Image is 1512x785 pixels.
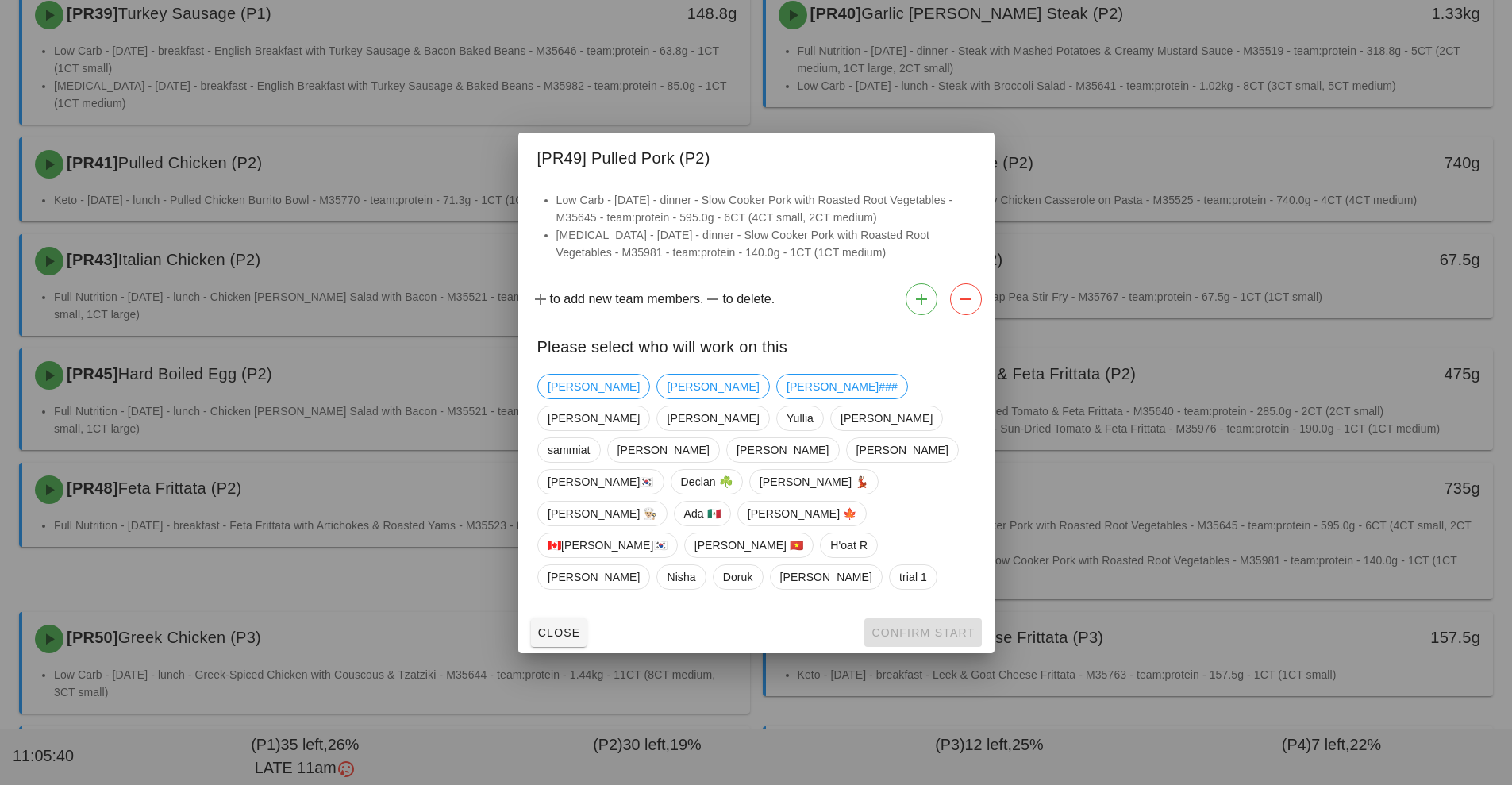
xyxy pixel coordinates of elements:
span: [PERSON_NAME]### [786,375,897,398]
div: [PR49] Pulled Pork (P2) [518,133,995,179]
span: [PERSON_NAME] [548,565,640,589]
li: Low Carb - [DATE] - dinner - Slow Cooker Pork with Roasted Root Vegetables - M35645 - team:protei... [556,191,975,226]
span: 🇨🇦[PERSON_NAME]🇰🇷 [548,533,668,557]
li: [MEDICAL_DATA] - [DATE] - dinner - Slow Cooker Pork with Roasted Root Vegetables - M35981 - team:... [556,226,975,261]
span: [PERSON_NAME] [667,406,759,430]
span: [PERSON_NAME] [548,375,640,398]
span: [PERSON_NAME] [737,438,829,462]
span: [PERSON_NAME] [617,438,709,462]
span: sammiat [548,438,591,462]
span: H'oat R [830,533,868,557]
span: [PERSON_NAME] 🍁 [747,502,856,525]
span: [PERSON_NAME] [779,565,871,589]
button: Close [531,618,587,647]
span: Yullia [786,406,813,430]
span: Declan ☘️ [680,470,732,494]
span: Ada 🇲🇽 [683,502,720,525]
span: [PERSON_NAME]🇰🇷 [548,470,654,494]
span: [PERSON_NAME] [840,406,932,430]
span: [PERSON_NAME] [667,375,759,398]
div: to add new team members. to delete. [518,277,995,321]
span: trial 1 [899,565,927,589]
span: Nisha [667,565,695,589]
span: [PERSON_NAME] 👨🏼‍🍳 [548,502,657,525]
span: [PERSON_NAME] 🇻🇳 [694,533,803,557]
span: [PERSON_NAME] [856,438,948,462]
span: Doruk [722,565,752,589]
div: Please select who will work on this [518,321,995,367]
span: Close [537,626,581,639]
span: [PERSON_NAME] [548,406,640,430]
span: [PERSON_NAME] 💃🏽 [759,470,868,494]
